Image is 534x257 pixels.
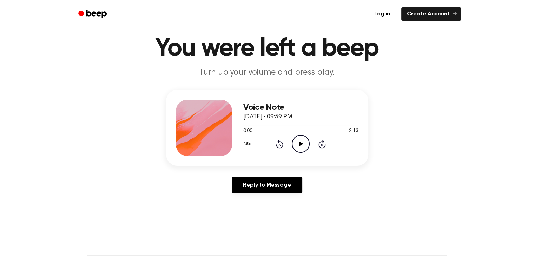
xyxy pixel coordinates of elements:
h1: You were left a beep [87,36,447,61]
span: [DATE] · 09:59 PM [243,114,292,120]
button: 1.5x [243,138,253,150]
p: Turn up your volume and press play. [132,67,402,79]
a: Reply to Message [232,177,302,193]
h3: Voice Note [243,103,358,112]
a: Create Account [401,7,461,21]
a: Log in [367,6,397,22]
a: Beep [73,7,113,21]
span: 0:00 [243,127,252,135]
span: 2:13 [349,127,358,135]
